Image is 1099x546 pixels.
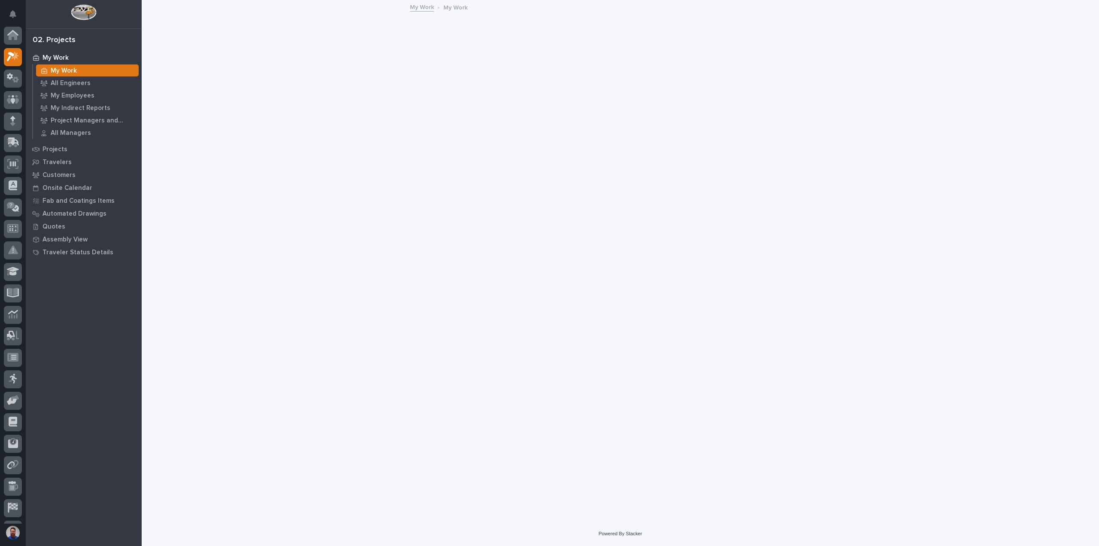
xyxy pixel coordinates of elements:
[26,233,142,246] a: Assembly View
[33,77,142,89] a: All Engineers
[33,102,142,114] a: My Indirect Reports
[26,220,142,233] a: Quotes
[26,207,142,220] a: Automated Drawings
[43,236,88,244] p: Assembly View
[4,524,22,542] button: users-avatar
[598,531,642,536] a: Powered By Stacker
[443,2,468,12] p: My Work
[43,171,76,179] p: Customers
[26,143,142,156] a: Projects
[43,159,72,166] p: Travelers
[43,146,67,153] p: Projects
[71,4,96,20] img: Workspace Logo
[33,64,142,76] a: My Work
[26,194,142,207] a: Fab and Coatings Items
[43,184,92,192] p: Onsite Calendar
[4,5,22,23] button: Notifications
[51,79,91,87] p: All Engineers
[33,36,76,45] div: 02. Projects
[33,114,142,126] a: Project Managers and Engineers
[43,54,69,62] p: My Work
[51,92,94,100] p: My Employees
[43,210,106,218] p: Automated Drawings
[43,223,65,231] p: Quotes
[43,249,113,256] p: Traveler Status Details
[43,197,115,205] p: Fab and Coatings Items
[51,129,91,137] p: All Managers
[11,10,22,24] div: Notifications
[26,181,142,194] a: Onsite Calendar
[33,89,142,101] a: My Employees
[26,168,142,181] a: Customers
[26,246,142,259] a: Traveler Status Details
[51,117,135,125] p: Project Managers and Engineers
[51,67,77,75] p: My Work
[26,156,142,168] a: Travelers
[33,127,142,139] a: All Managers
[410,2,434,12] a: My Work
[51,104,110,112] p: My Indirect Reports
[26,51,142,64] a: My Work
